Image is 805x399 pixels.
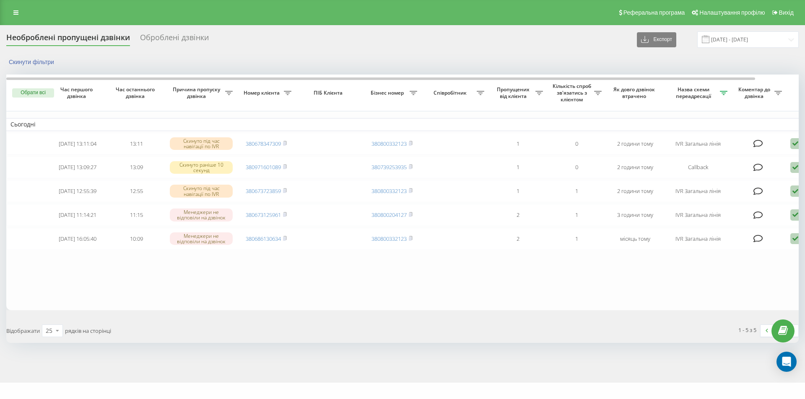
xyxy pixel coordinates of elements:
span: ПІБ Клієнта [303,90,356,96]
a: 380686130634 [246,235,281,242]
span: Співробітник [426,90,477,96]
td: Callback [665,156,732,178]
div: Необроблені пропущені дзвінки [6,33,130,46]
span: Пропущених від клієнта [493,86,535,99]
td: місяць тому [606,228,665,250]
div: Open Intercom Messenger [776,352,797,372]
span: Вихід [779,9,794,16]
td: [DATE] 13:09:27 [48,156,107,178]
div: Скинуто під час навігації по IVR [170,137,233,150]
td: 2 години тому [606,133,665,155]
span: Час останнього дзвінка [114,86,159,99]
a: 380673723859 [246,187,281,195]
td: 10:09 [107,228,166,250]
td: 1 [488,133,547,155]
td: 1 [547,228,606,250]
td: 13:09 [107,156,166,178]
span: рядків на сторінці [65,327,111,335]
a: 380971601089 [246,163,281,171]
span: Реферальна програма [623,9,685,16]
td: 1 [488,180,547,202]
span: Час першого дзвінка [55,86,100,99]
td: 2 [488,204,547,226]
div: 25 [46,327,52,335]
td: IVR Загальна лінія [665,204,732,226]
td: 1 [547,180,606,202]
td: 1 [488,156,547,178]
span: Номер клієнта [241,90,284,96]
td: 13:11 [107,133,166,155]
a: 380800332123 [371,235,407,242]
td: 0 [547,133,606,155]
td: 2 [488,228,547,250]
span: Відображати [6,327,40,335]
div: Скинуто під час навігації по IVR [170,185,233,197]
span: Коментар до дзвінка [736,86,774,99]
td: [DATE] 16:05:40 [48,228,107,250]
span: Причина пропуску дзвінка [170,86,225,99]
button: Обрати всі [12,88,54,98]
div: Скинуто раніше 10 секунд [170,161,233,174]
td: 12:55 [107,180,166,202]
td: 2 години тому [606,156,665,178]
span: Налаштування профілю [699,9,765,16]
div: Оброблені дзвінки [140,33,209,46]
a: 380800204127 [371,211,407,219]
a: 380800332123 [371,140,407,147]
td: IVR Загальна лінія [665,133,732,155]
span: Кількість спроб зв'язатись з клієнтом [551,83,594,103]
td: [DATE] 12:55:39 [48,180,107,202]
button: Скинути фільтри [6,58,58,66]
span: Бізнес номер [367,90,410,96]
td: 1 [547,204,606,226]
td: 11:15 [107,204,166,226]
td: IVR Загальна лінія [665,228,732,250]
div: Менеджери не відповіли на дзвінок [170,209,233,221]
div: 1 - 5 з 5 [738,326,756,334]
div: Менеджери не відповіли на дзвінок [170,232,233,245]
td: [DATE] 11:14:21 [48,204,107,226]
span: Назва схеми переадресації [669,86,720,99]
button: Експорт [637,32,676,47]
a: 380678347309 [246,140,281,147]
td: 3 години тому [606,204,665,226]
span: Як довго дзвінок втрачено [613,86,658,99]
a: 380739253935 [371,163,407,171]
a: 380673125961 [246,211,281,219]
a: 380800332123 [371,187,407,195]
td: [DATE] 13:11:04 [48,133,107,155]
td: 0 [547,156,606,178]
td: 2 години тому [606,180,665,202]
td: IVR Загальна лінія [665,180,732,202]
